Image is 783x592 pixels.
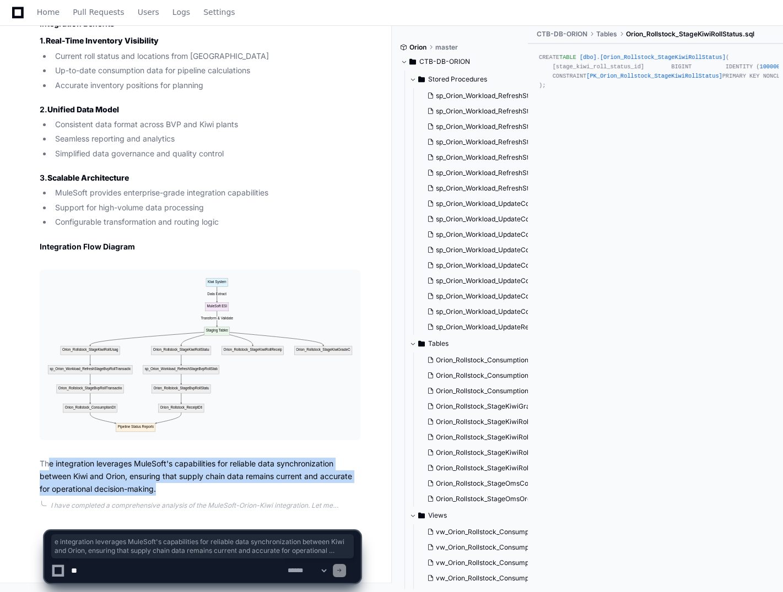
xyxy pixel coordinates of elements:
span: Orion_Rollstock_StageKiwiRollStatus.sql [626,30,754,39]
button: sp_Orion_Workload_UpdateConsumptionAggStat5wkPY.sql [423,273,531,289]
button: Orion_Rollstock_StageKiwiRollStatus.sql [423,445,531,460]
button: Orion_Rollstock_ConsumptionAggStat52wkCY.sql [423,368,531,383]
h2: Integration Flow Diagram [40,241,360,252]
div: I have completed a comprehensive analysis of the MuleSoft-Orion-Kiwi integration. Let me summariz... [51,501,360,510]
button: Tables [409,335,529,352]
button: sp_Orion_Workload_UpdateConsumptionAggStat13wkPY.sql [423,211,531,227]
span: Orion_Rollstock_ConsumptionAgg.sql [436,356,551,365]
strong: Scalable Architecture [47,173,129,182]
span: sp_Orion_Workload_RefreshStageOmsInventDtl.sql [436,138,593,146]
svg: Directory [409,55,416,68]
li: Configurable transformation and routing logic [52,216,360,229]
span: Users [138,9,159,15]
span: CTB-DB-ORION [419,57,470,66]
span: Pull Requests [73,9,124,15]
span: sp_Orion_Workload_RefreshStageBvpRollStatus.sql [436,91,595,100]
button: sp_Orion_Workload_UpdateConsumptionAggStat52wkCY.sql [423,242,531,258]
button: sp_Orion_Workload_UpdateConsumptionDtl.sql [423,289,531,304]
span: Tables [596,30,617,39]
span: CTB-DB-ORION [537,30,587,39]
button: sp_Orion_Workload_UpdateConsumptionAgg.sql [423,196,531,211]
button: sp_Orion_Workload_UpdateReceiptDtl.sql [423,319,531,335]
li: Up-to-date consumption data for pipeline calculations [52,64,360,77]
span: sp_Orion_Workload_UpdateConsumptionAggStat5wkPY.sql [436,276,619,285]
span: sp_Orion_Workload_RefreshStageOmsReceiptDtl.sql [436,169,598,177]
button: CTB-DB-ORION [401,53,520,70]
button: sp_Orion_Workload_RefreshStageOmsOrderStatusDtl.sql [423,150,531,165]
svg: Directory [418,337,425,350]
span: sp_Orion_Workload_UpdateConsumptionAgg.sql [436,199,585,208]
li: Accurate inventory positions for planning [52,79,360,92]
button: sp_Orion_Workload_UpdateConsumptionDtlDC.sql [423,304,531,319]
button: sp_Orion_Workload_UpdateConsumptionAggStat26wkCY.sql [423,227,531,242]
span: Views [428,511,447,520]
h3: 1. [40,35,360,46]
div: CREATE . ( [stage_kiwi_roll_status_id] BIGINT IDENTITY ( , ) NOT NULL, VARCHAR ( ) NULL, VARCHAR ... [539,53,772,91]
button: Views [409,507,529,524]
strong: Unified Data Model [47,105,119,114]
button: Orion_Rollstock_StageOmsOrderStatusDtl.sql [423,491,531,507]
button: Orion_Rollstock_StageKiwiRollUsage.sql [423,460,531,476]
span: Orion_Rollstock_StageKiwiGradeCd.sql [436,402,557,411]
button: sp_Orion_Workload_UpdateConsumptionAggStat5wkCY.sql [423,258,531,273]
svg: Directory [418,509,425,522]
span: sp_Orion_Workload_UpdateReceiptDtl.sql [436,323,564,332]
span: Orion_Rollstock_StageKiwiRollReceipt_Bk.sql [436,417,575,426]
button: sp_Orion_Workload_RefreshStageOmsInventDtl.sql [423,134,531,150]
li: Seamless reporting and analytics [52,133,360,145]
span: sp_Orion_Workload_RefreshStageOmsWhseReleaseDtl.sql [436,184,617,193]
button: Orion_Rollstock_StageKiwiRollReceipt.sql [423,430,531,445]
span: sp_Orion_Workload_UpdateConsumptionAggStat52wkCY.sql [436,246,624,254]
button: Orion_Rollstock_StageKiwiGradeCd.sql [423,399,531,414]
strong: Real-Time Inventory Visibility [46,36,159,45]
li: Current roll status and locations from [GEOGRAPHIC_DATA] [52,50,360,63]
span: Orion_Rollstock_StageKiwiRollReceipt.sql [436,433,564,442]
button: sp_Orion_Workload_RefreshStageOmsReceiptDtl.sql [423,165,531,181]
span: e integration leverages MuleSoft's capabilities for reliable data synchronization between Kiwi an... [55,537,350,555]
span: Tables [428,339,449,348]
li: MuleSoft provides enterprise-grade integration capabilities [52,187,360,199]
h3: 3. [40,172,360,183]
span: Orion_Rollstock_ConsumptionDtl.sql [436,387,548,395]
span: master [435,43,458,52]
span: [PK_Orion_Rollstock_StageKiwiRollStatus] [586,73,722,79]
button: Orion_Rollstock_StageKiwiRollReceipt_Bk.sql [423,414,531,430]
span: sp_Orion_Workload_RefreshStageOmsOrderStatusDtl.sql [436,153,612,162]
span: Orion [409,43,426,52]
span: [Orion_Rollstock_StageKiwiRollStatus] [600,54,726,61]
button: Orion_Rollstock_StageOmsConsignee.sql [423,476,531,491]
svg: Directory [418,73,425,86]
button: sp_Orion_Workload_RefreshStageOmsWhseReleaseDtl.sql [423,181,531,196]
button: sp_Orion_Workload_RefreshStageBvpRollTransaction.sql [423,104,531,119]
button: Orion_Rollstock_ConsumptionDtl.sql [423,383,531,399]
span: sp_Orion_Workload_UpdateConsumptionDtl.sql [436,292,581,301]
span: sp_Orion_Workload_UpdateConsumptionAggStat26wkCY.sql [436,230,624,239]
span: Orion_Rollstock_StageOmsConsignee.sql [436,479,563,488]
span: sp_Orion_Workload_UpdateConsumptionDtlDC.sql [436,307,591,316]
li: Simplified data governance and quality control [52,148,360,160]
span: Settings [203,9,235,15]
p: The integration leverages MuleSoft's capabilities for reliable data synchronization between Kiwi ... [40,458,360,495]
span: sp_Orion_Workload_UpdateConsumptionAggStat5wkCY.sql [436,261,620,270]
button: sp_Orion_Workload_RefreshStageItransRailcarDtl.sql [423,119,531,134]
li: Consistent data format across BVP and Kiwi plants [52,118,360,131]
button: sp_Orion_Workload_RefreshStageBvpRollStatus.sql [423,88,531,104]
span: sp_Orion_Workload_RefreshStageBvpRollTransaction.sql [436,107,612,116]
span: Orion_Rollstock_StageKiwiRollStatus.sql [436,448,560,457]
span: sp_Orion_Workload_UpdateConsumptionAggStat13wkPY.sql [436,215,622,224]
h3: 2. [40,104,360,115]
button: Orion_Rollstock_ConsumptionAgg.sql [423,352,531,368]
span: Orion_Rollstock_StageKiwiRollUsage.sql [436,464,560,472]
span: TABLE [559,54,576,61]
span: Orion_Rollstock_ConsumptionAggStat52wkCY.sql [436,371,590,380]
span: Home [37,9,60,15]
span: Stored Procedures [428,75,487,84]
span: Orion_Rollstock_StageOmsOrderStatusDtl.sql [436,495,577,503]
img: svg+xml,%3Csvg%20id%3D%22mermaid-container%22%20width%3D%22100%25%22%20xmlns%3D%22http%3A%2F%2Fww... [40,270,360,441]
span: [dbo] [580,54,597,61]
span: Logs [172,9,190,15]
span: sp_Orion_Workload_RefreshStageItransRailcarDtl.sql [436,122,600,131]
button: Stored Procedures [409,70,529,88]
li: Support for high-volume data processing [52,202,360,214]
